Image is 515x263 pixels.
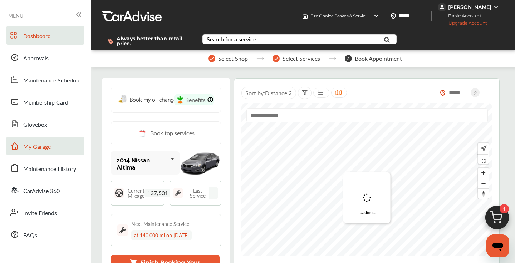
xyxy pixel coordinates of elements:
img: WGsFRI8htEPBVLJbROoPRyZpYNWhNONpIPPETTm6eUC0GeLEiAAAAAElFTkSuQmCC [493,4,499,10]
img: cart_icon.3d0951e8.svg [480,202,514,237]
img: mobile_9035_st0640_046.jpg [180,147,221,178]
a: Membership Card [6,92,84,111]
img: recenter.ce011a49.svg [479,145,487,152]
span: Book Appointment [355,55,402,62]
img: stepper-arrow.e24c07c6.svg [256,57,264,60]
a: Book top services [111,121,221,145]
span: Last Service [187,188,209,198]
span: Select Services [283,55,320,62]
button: Zoom in [478,168,489,178]
span: Invite Friends [23,209,57,218]
img: stepper-checkmark.b5569197.svg [273,55,280,62]
div: Next Maintenance Service [131,220,189,227]
img: maintenance_logo [173,188,183,198]
img: instacart-icon.73bd83c2.svg [177,96,183,104]
img: oil-change.e5047c97.svg [118,95,128,103]
div: at 140,000 mi on [DATE] [131,230,192,240]
span: 3 [345,55,352,62]
span: Glovebox [23,120,47,130]
span: Membership Card [23,98,68,107]
a: FAQs [6,225,84,244]
img: jVpblrzwTbfkPYzPPzSLxeg0AAAAASUVORK5CYII= [438,3,446,11]
a: Maintenance History [6,159,84,177]
span: Zoom out [478,178,489,188]
img: maintenance_logo [117,224,128,236]
div: 2014 Nissan Altima [117,156,168,170]
a: My Garage [6,137,84,155]
img: dollor_label_vector.a70140d1.svg [108,38,113,44]
span: CarAdvise 360 [23,187,60,196]
a: CarAdvise 360 [6,181,84,199]
span: Select Shop [218,55,248,62]
img: header-divider.bc55588e.svg [431,11,432,21]
div: Loading... [343,172,391,223]
span: My Garage [23,142,51,152]
button: Reset bearing to north [478,188,489,199]
a: Approvals [6,48,84,67]
span: FAQs [23,231,37,240]
canvas: Map [241,103,492,256]
img: stepper-arrow.e24c07c6.svg [329,57,336,60]
a: Dashboard [6,26,84,45]
span: Upgrade Account [438,20,487,29]
span: Distance [265,89,287,97]
img: location_vector.a44bc228.svg [391,13,396,19]
img: stepper-checkmark.b5569197.svg [208,55,215,62]
a: Book my oil change [118,94,172,105]
a: Invite Friends [6,203,84,222]
img: info-Icon.6181e609.svg [207,97,213,103]
span: Dashboard [23,32,51,41]
div: [PERSON_NAME] [448,4,491,10]
span: Book top services [150,129,195,138]
a: Maintenance Schedule [6,70,84,89]
img: location_vector_orange.38f05af8.svg [440,90,446,96]
span: 1 [500,204,509,213]
span: Benefits [185,96,206,104]
span: Maintenance History [23,165,76,174]
span: Tire Choice Brakes & Service 1351 , [STREET_ADDRESS] Greenacres , FL 33463 [311,13,462,19]
span: Book my oil change [129,94,176,104]
span: Always better than retail price. [117,36,191,46]
span: Approvals [23,54,49,63]
img: header-home-logo.8d720a4f.svg [302,13,308,19]
a: Glovebox [6,115,84,133]
span: MENU [8,13,23,19]
span: Current Mileage [128,188,144,198]
span: -- [209,187,218,199]
img: cal_icon.0803b883.svg [137,129,147,138]
iframe: Button to launch messaging window [486,234,509,257]
img: steering_logo [114,188,124,198]
span: 137,501 [144,189,171,197]
span: Sort by : [245,89,287,97]
img: header-down-arrow.9dd2ce7d.svg [373,13,379,19]
span: Basic Account [438,12,487,20]
div: Search for a service [207,36,256,42]
span: Maintenance Schedule [23,76,80,85]
button: Zoom out [478,178,489,188]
